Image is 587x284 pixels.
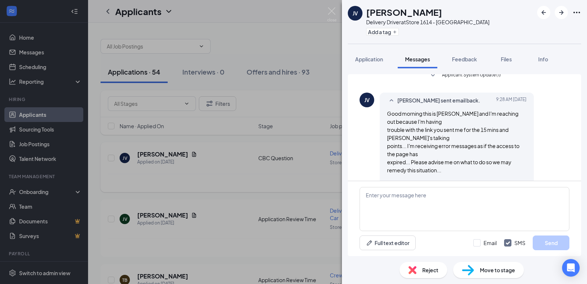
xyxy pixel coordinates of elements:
[442,71,501,80] span: Applicant System Update (1)
[480,266,515,274] span: Move to stage
[496,96,526,105] span: [DATE] 9:28 AM
[364,96,370,104] div: JV
[452,56,477,62] span: Feedback
[355,56,383,62] span: Application
[557,8,566,17] svg: ArrowRight
[572,8,581,17] svg: Ellipses
[538,56,548,62] span: Info
[387,110,519,206] span: Good morning this is [PERSON_NAME] and I'm reaching out because I'm having trouble with the link ...
[366,6,442,18] h1: [PERSON_NAME]
[537,6,550,19] button: ArrowLeftNew
[533,236,569,250] button: Send
[366,28,399,36] button: PlusAdd a tag
[555,6,568,19] button: ArrowRight
[539,8,548,17] svg: ArrowLeftNew
[360,236,416,250] button: Full text editorPen
[353,10,358,17] div: JV
[366,239,373,247] svg: Pen
[562,259,580,277] div: Open Intercom Messenger
[387,96,396,105] svg: SmallChevronUp
[501,56,512,62] span: Files
[429,71,437,80] svg: SmallChevronDown
[393,30,397,34] svg: Plus
[366,18,489,26] div: Delivery Driver at Store 1614 - [GEOGRAPHIC_DATA]
[397,96,480,105] span: [PERSON_NAME] sent email back.
[405,56,430,62] span: Messages
[422,266,438,274] span: Reject
[429,71,501,80] button: SmallChevronDownApplicant System Update (1)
